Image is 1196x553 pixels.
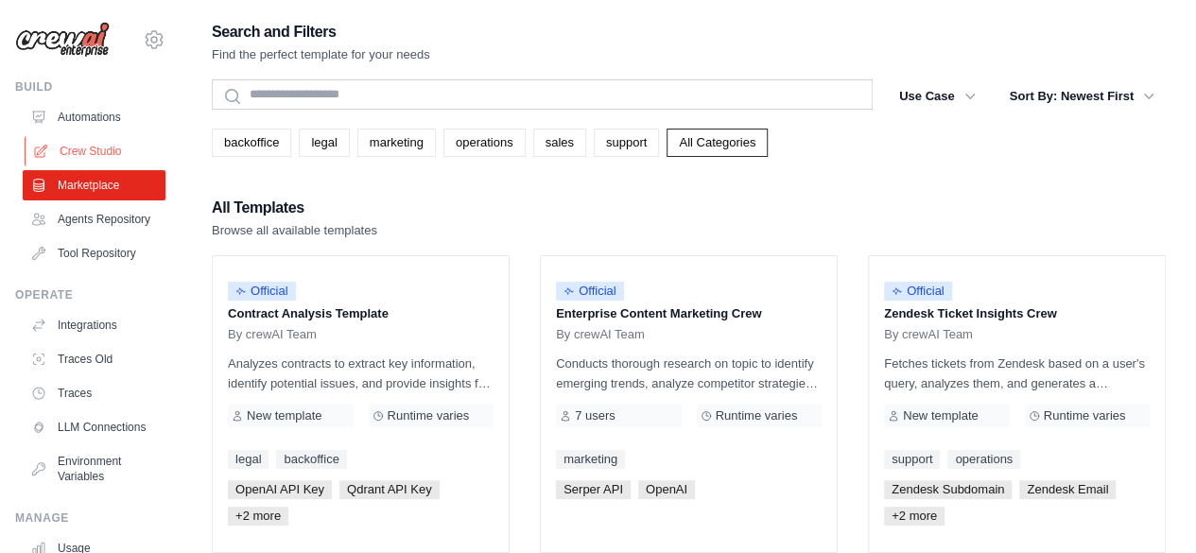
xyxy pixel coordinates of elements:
[884,327,973,342] span: By crewAI Team
[228,304,494,323] p: Contract Analysis Template
[556,354,822,393] p: Conducts thorough research on topic to identify emerging trends, analyze competitor strategies, a...
[556,304,822,323] p: Enterprise Content Marketing Crew
[15,510,165,526] div: Manage
[23,412,165,442] a: LLM Connections
[247,408,321,423] span: New template
[716,408,798,423] span: Runtime varies
[1044,408,1126,423] span: Runtime varies
[228,480,332,499] span: OpenAI API Key
[23,310,165,340] a: Integrations
[228,507,288,526] span: +2 more
[212,45,430,64] p: Find the perfect template for your needs
[339,480,440,499] span: Qdrant API Key
[388,408,470,423] span: Runtime varies
[15,287,165,302] div: Operate
[533,129,586,157] a: sales
[884,450,940,469] a: support
[903,408,978,423] span: New template
[23,102,165,132] a: Automations
[212,195,377,221] h2: All Templates
[667,129,768,157] a: All Categories
[443,129,526,157] a: operations
[556,480,631,499] span: Serper API
[556,327,645,342] span: By crewAI Team
[638,480,695,499] span: OpenAI
[276,450,346,469] a: backoffice
[594,129,659,157] a: support
[228,450,269,469] a: legal
[228,327,317,342] span: By crewAI Team
[556,282,624,301] span: Official
[556,450,625,469] a: marketing
[212,221,377,240] p: Browse all available templates
[888,79,987,113] button: Use Case
[1019,480,1116,499] span: Zendesk Email
[212,19,430,45] h2: Search and Filters
[884,507,945,526] span: +2 more
[884,480,1012,499] span: Zendesk Subdomain
[884,282,952,301] span: Official
[23,238,165,268] a: Tool Repository
[947,450,1020,469] a: operations
[25,136,167,166] a: Crew Studio
[23,344,165,374] a: Traces Old
[228,282,296,301] span: Official
[884,304,1150,323] p: Zendesk Ticket Insights Crew
[23,204,165,234] a: Agents Repository
[23,378,165,408] a: Traces
[884,354,1150,393] p: Fetches tickets from Zendesk based on a user's query, analyzes them, and generates a summary. Out...
[299,129,349,157] a: legal
[15,22,110,58] img: Logo
[357,129,436,157] a: marketing
[23,170,165,200] a: Marketplace
[212,129,291,157] a: backoffice
[23,446,165,492] a: Environment Variables
[228,354,494,393] p: Analyzes contracts to extract key information, identify potential issues, and provide insights fo...
[15,79,165,95] div: Build
[998,79,1166,113] button: Sort By: Newest First
[575,408,615,423] span: 7 users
